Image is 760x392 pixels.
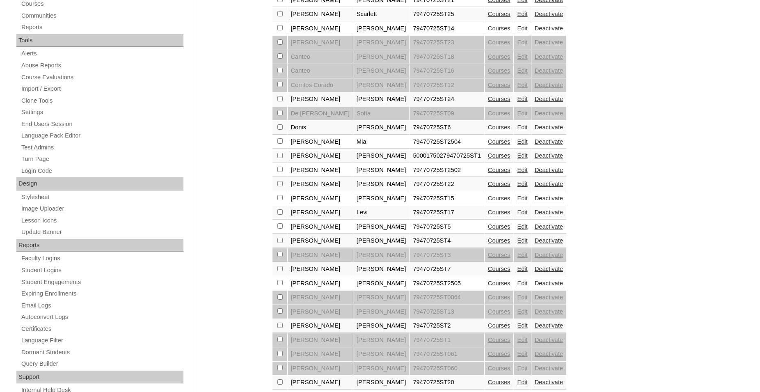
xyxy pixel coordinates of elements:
[535,337,563,343] a: Deactivate
[488,195,510,202] a: Courses
[517,337,527,343] a: Edit
[288,107,353,121] td: De [PERSON_NAME]
[488,337,510,343] a: Courses
[517,110,527,117] a: Edit
[21,204,183,214] a: Image Uploader
[410,220,484,234] td: 79470725ST5
[353,135,410,149] td: Mia
[21,324,183,334] a: Certificates
[21,60,183,71] a: Abuse Reports
[353,78,410,92] td: [PERSON_NAME]
[535,266,563,272] a: Deactivate
[535,124,563,131] a: Deactivate
[288,248,353,262] td: [PERSON_NAME]
[535,294,563,300] a: Deactivate
[21,131,183,141] a: Language Pack Editor
[517,82,527,88] a: Edit
[488,67,510,74] a: Courses
[535,237,563,244] a: Deactivate
[16,239,183,252] div: Reports
[488,96,510,102] a: Courses
[353,333,410,347] td: [PERSON_NAME]
[288,121,353,135] td: Donis
[288,163,353,177] td: [PERSON_NAME]
[288,36,353,50] td: [PERSON_NAME]
[488,25,510,32] a: Courses
[410,248,484,262] td: 79470725ST3
[410,36,484,50] td: 79470725ST23
[21,96,183,106] a: Clone Tools
[488,82,510,88] a: Courses
[288,333,353,347] td: [PERSON_NAME]
[288,149,353,163] td: [PERSON_NAME]
[21,289,183,299] a: Expiring Enrollments
[535,53,563,60] a: Deactivate
[288,291,353,305] td: [PERSON_NAME]
[517,266,527,272] a: Edit
[488,11,510,17] a: Courses
[488,138,510,145] a: Courses
[16,371,183,384] div: Support
[517,11,527,17] a: Edit
[517,322,527,329] a: Edit
[517,351,527,357] a: Edit
[353,64,410,78] td: [PERSON_NAME]
[21,335,183,346] a: Language Filter
[21,84,183,94] a: Import / Export
[353,22,410,36] td: [PERSON_NAME]
[517,280,527,287] a: Edit
[488,209,510,215] a: Courses
[353,262,410,276] td: [PERSON_NAME]
[410,163,484,177] td: 79470725ST2502
[488,308,510,315] a: Courses
[488,223,510,230] a: Courses
[288,220,353,234] td: [PERSON_NAME]
[517,379,527,385] a: Edit
[288,277,353,291] td: [PERSON_NAME]
[353,177,410,191] td: [PERSON_NAME]
[535,167,563,173] a: Deactivate
[517,25,527,32] a: Edit
[535,223,563,230] a: Deactivate
[410,149,484,163] td: 50001750279470725ST1
[517,39,527,46] a: Edit
[16,34,183,47] div: Tools
[288,347,353,361] td: [PERSON_NAME]
[353,319,410,333] td: [PERSON_NAME]
[535,252,563,258] a: Deactivate
[410,347,484,361] td: 79470725ST061
[21,215,183,226] a: Lesson Icons
[353,291,410,305] td: [PERSON_NAME]
[410,262,484,276] td: 79470725ST7
[288,319,353,333] td: [PERSON_NAME]
[21,312,183,322] a: Autoconvert Logs
[21,192,183,202] a: Stylesheet
[410,192,484,206] td: 79470725ST15
[517,138,527,145] a: Edit
[488,351,510,357] a: Courses
[535,11,563,17] a: Deactivate
[353,234,410,248] td: [PERSON_NAME]
[535,96,563,102] a: Deactivate
[488,294,510,300] a: Courses
[535,379,563,385] a: Deactivate
[535,365,563,371] a: Deactivate
[488,365,510,371] a: Courses
[517,152,527,159] a: Edit
[488,39,510,46] a: Courses
[353,121,410,135] td: [PERSON_NAME]
[535,25,563,32] a: Deactivate
[21,166,183,176] a: Login Code
[353,192,410,206] td: [PERSON_NAME]
[353,220,410,234] td: [PERSON_NAME]
[517,308,527,315] a: Edit
[21,11,183,21] a: Communities
[288,305,353,319] td: [PERSON_NAME]
[21,253,183,264] a: Faculty Logins
[410,121,484,135] td: 79470725ST6
[353,7,410,21] td: Scarlett
[21,347,183,358] a: Dormant Students
[488,124,510,131] a: Courses
[21,142,183,153] a: Test Admins
[353,305,410,319] td: [PERSON_NAME]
